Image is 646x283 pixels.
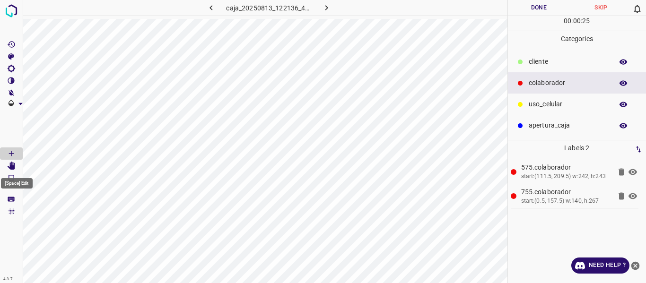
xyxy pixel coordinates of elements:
[564,16,571,26] p: 00
[529,57,608,67] p: ​​cliente
[571,257,629,274] a: Need Help ?
[629,257,641,274] button: close-help
[1,178,33,189] div: [Space] Edit
[521,187,611,197] p: 755.colaborador
[529,78,608,88] p: colaborador
[3,2,20,19] img: logo
[511,140,644,156] p: Labels 2
[1,275,15,283] div: 4.3.7
[564,16,590,31] div: : :
[582,16,590,26] p: 25
[521,172,611,181] div: start:(111.5, 209.5) w:242, h:243
[521,163,611,172] p: 575.colaborador
[226,2,311,16] h6: caja_20250813_122136_432301.jpg
[529,99,608,109] p: uso_celular
[529,120,608,130] p: apertura_caja
[521,197,611,206] div: start:(0.5, 157.5) w:140, h:267
[573,16,581,26] p: 00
